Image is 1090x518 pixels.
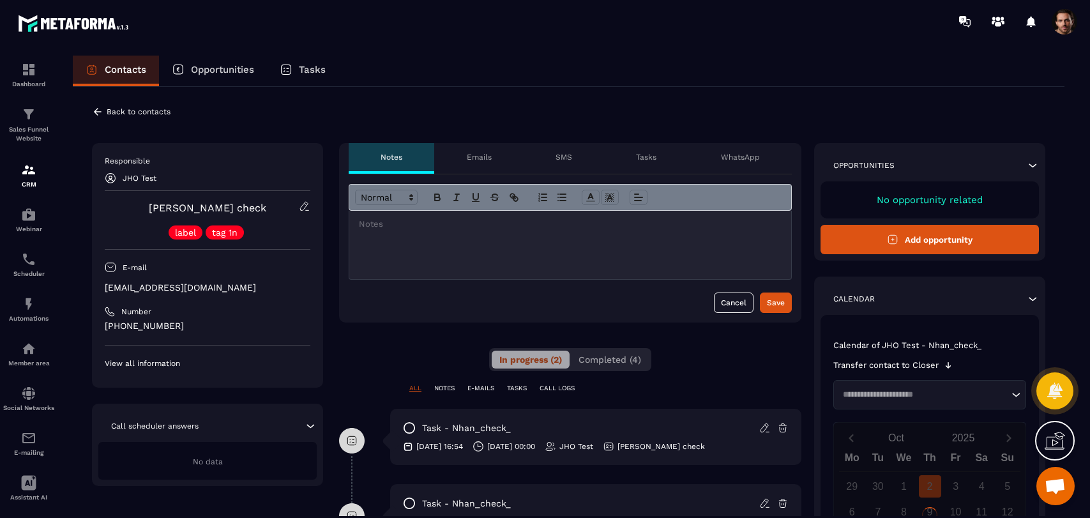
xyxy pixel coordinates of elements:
p: Assistant AI [3,494,54,501]
p: WhatsApp [721,152,760,162]
p: Social Networks [3,404,54,411]
p: Dashboard [3,80,54,88]
p: Automations [3,315,54,322]
img: social-network [21,386,36,401]
button: Add opportunity [821,225,1039,254]
a: formationformationDashboard [3,52,54,97]
a: social-networksocial-networkSocial Networks [3,376,54,421]
p: E-mail [123,263,147,273]
p: [DATE] 16:54 [416,441,463,452]
button: Cancel [714,293,753,313]
p: Calendar of JHO Test - Nhan_check_ [833,340,1026,351]
p: TASKS [507,384,527,393]
p: JHO Test [123,174,156,183]
p: E-MAILS [467,384,494,393]
span: No data [193,457,223,466]
p: JHO Test [559,441,593,452]
a: schedulerschedulerScheduler [3,242,54,287]
p: No opportunity related [833,194,1026,206]
p: Member area [3,360,54,367]
p: [DATE] 00:00 [487,441,535,452]
p: Opportunities [833,160,895,171]
p: Scheduler [3,270,54,277]
a: Opportunities [159,56,267,86]
img: formation [21,107,36,122]
p: task - Nhan_check_ [422,422,511,434]
p: Call scheduler answers [111,421,199,431]
p: Opportunities [191,64,254,75]
a: Assistant AI [3,466,54,510]
a: Contacts [73,56,159,86]
p: Emails [467,152,492,162]
p: Back to contacts [107,107,170,116]
a: automationsautomationsAutomations [3,287,54,331]
button: Completed (4) [571,351,649,369]
p: View all information [105,358,310,369]
button: Save [760,293,792,313]
a: formationformationSales Funnel Website [3,97,54,153]
p: Number [121,307,151,317]
p: ALL [409,384,421,393]
img: formation [21,162,36,178]
img: scheduler [21,252,36,267]
div: Save [767,296,785,309]
img: automations [21,341,36,356]
p: [PHONE_NUMBER] [105,320,310,332]
div: Mở cuộc trò chuyện [1036,467,1075,505]
p: CRM [3,181,54,188]
p: task - Nhan_check_ [422,498,511,510]
a: emailemailE-mailing [3,421,54,466]
p: NOTES [434,384,455,393]
img: formation [21,62,36,77]
p: SMS [556,152,572,162]
input: Search for option [838,388,1008,401]
a: formationformationCRM [3,153,54,197]
a: automationsautomationsMember area [3,331,54,376]
p: label [175,228,196,237]
img: email [21,430,36,446]
p: tag 1n [212,228,238,237]
p: Sales Funnel Website [3,125,54,143]
p: Tasks [299,64,326,75]
a: Tasks [267,56,338,86]
p: Notes [381,152,402,162]
span: In progress (2) [499,354,562,365]
button: In progress (2) [492,351,570,369]
a: [PERSON_NAME] check [149,202,266,214]
div: Search for option [833,380,1026,409]
span: Completed (4) [579,354,641,365]
img: logo [18,11,133,35]
img: automations [21,207,36,222]
p: Webinar [3,225,54,232]
p: [PERSON_NAME] check [617,441,705,452]
p: CALL LOGS [540,384,575,393]
p: [EMAIL_ADDRESS][DOMAIN_NAME] [105,282,310,294]
img: automations [21,296,36,312]
p: Contacts [105,64,146,75]
p: Responsible [105,156,310,166]
p: Tasks [636,152,656,162]
p: Transfer contact to Closer [833,360,939,370]
p: Calendar [833,294,875,304]
a: automationsautomationsWebinar [3,197,54,242]
p: E-mailing [3,449,54,456]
